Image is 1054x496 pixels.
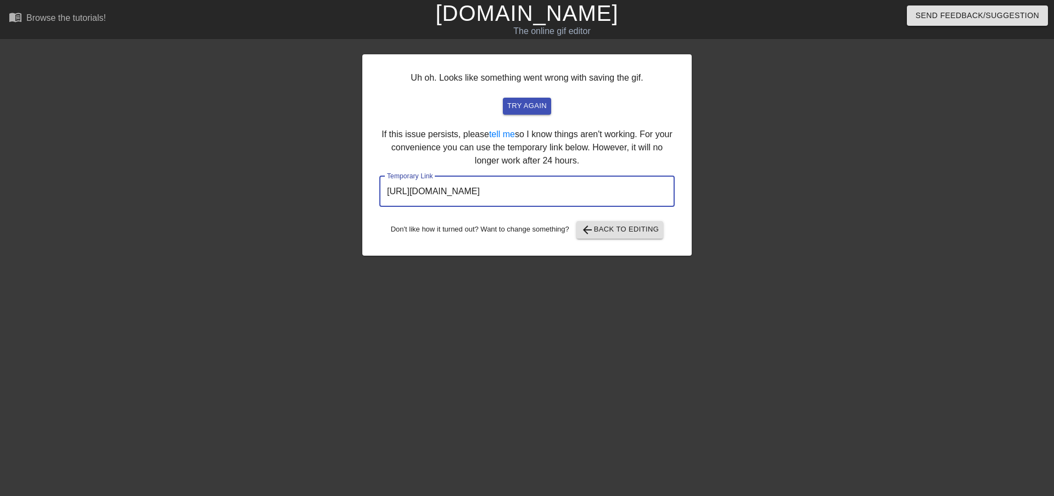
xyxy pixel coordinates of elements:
[379,221,675,239] div: Don't like how it turned out? Want to change something?
[9,10,106,27] a: Browse the tutorials!
[489,129,515,139] a: tell me
[9,10,22,24] span: menu_book
[581,223,594,236] span: arrow_back
[507,100,547,112] span: try again
[26,13,106,22] div: Browse the tutorials!
[357,25,747,38] div: The online gif editor
[503,98,551,115] button: try again
[576,221,664,239] button: Back to Editing
[435,1,618,25] a: [DOMAIN_NAME]
[916,9,1039,22] span: Send Feedback/Suggestion
[581,223,659,236] span: Back to Editing
[362,54,692,256] div: Uh oh. Looks like something went wrong with saving the gif. If this issue persists, please so I k...
[907,5,1048,26] button: Send Feedback/Suggestion
[379,176,675,207] input: bare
